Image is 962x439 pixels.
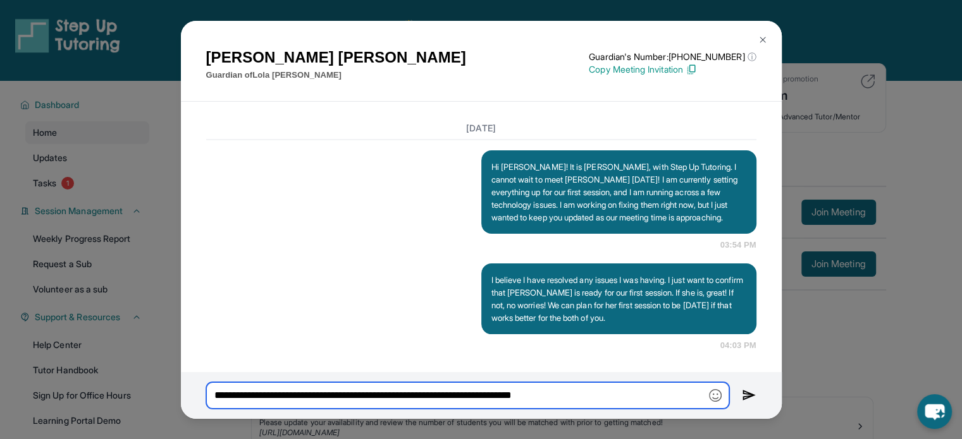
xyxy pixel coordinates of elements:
[758,35,768,45] img: Close Icon
[720,339,756,352] span: 04:03 PM
[917,394,952,429] button: chat-button
[491,160,746,224] p: Hi [PERSON_NAME]! It is [PERSON_NAME], with Step Up Tutoring. I cannot wait to meet [PERSON_NAME]...
[206,46,466,69] h1: [PERSON_NAME] [PERSON_NAME]
[720,239,756,251] span: 03:54 PM
[589,51,756,63] p: Guardian's Number: [PHONE_NUMBER]
[491,274,746,324] p: I believe I have resolved any issues I was having. I just want to confirm that [PERSON_NAME] is r...
[206,69,466,81] p: Guardian of Lola [PERSON_NAME]
[742,388,756,403] img: Send icon
[206,122,756,135] h3: [DATE]
[686,64,697,75] img: Copy Icon
[747,51,756,63] span: ⓘ
[709,389,722,402] img: Emoji
[589,63,756,76] p: Copy Meeting Invitation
